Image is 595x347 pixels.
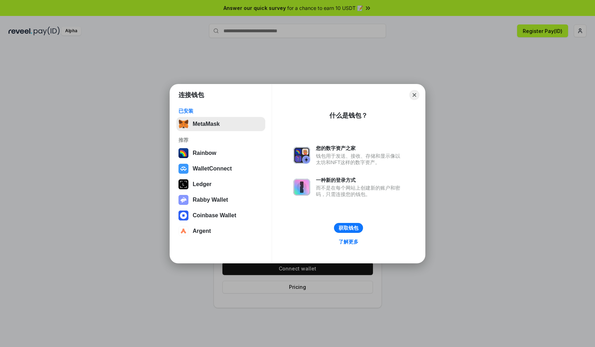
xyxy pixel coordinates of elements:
[316,177,404,183] div: 一种新的登录方式
[193,181,211,188] div: Ledger
[316,185,404,197] div: 而不是在每个网站上创建新的账户和密码，只需连接您的钱包。
[193,150,216,156] div: Rainbow
[176,208,265,223] button: Coinbase Wallet
[293,179,310,196] img: svg+xml,%3Csvg%20xmlns%3D%22http%3A%2F%2Fwww.w3.org%2F2000%2Fsvg%22%20fill%3D%22none%22%20viewBox...
[334,237,363,246] a: 了解更多
[178,226,188,236] img: svg+xml,%3Csvg%20width%3D%2228%22%20height%3D%2228%22%20viewBox%3D%220%200%2028%2028%22%20fill%3D...
[178,211,188,220] img: svg+xml,%3Csvg%20width%3D%2228%22%20height%3D%2228%22%20viewBox%3D%220%200%2028%2028%22%20fill%3D...
[178,119,188,129] img: svg+xml,%3Csvg%20fill%3D%22none%22%20height%3D%2233%22%20viewBox%3D%220%200%2035%2033%22%20width%...
[193,197,228,203] div: Rabby Wallet
[193,166,232,172] div: WalletConnect
[293,147,310,164] img: svg+xml,%3Csvg%20xmlns%3D%22http%3A%2F%2Fwww.w3.org%2F2000%2Fsvg%22%20fill%3D%22none%22%20viewBox...
[178,195,188,205] img: svg+xml,%3Csvg%20xmlns%3D%22http%3A%2F%2Fwww.w3.org%2F2000%2Fsvg%22%20fill%3D%22none%22%20viewBox...
[178,108,263,114] div: 已安装
[176,162,265,176] button: WalletConnect
[178,179,188,189] img: svg+xml,%3Csvg%20xmlns%3D%22http%3A%2F%2Fwww.w3.org%2F2000%2Fsvg%22%20width%3D%2228%22%20height%3...
[178,137,263,143] div: 推荐
[178,164,188,174] img: svg+xml,%3Csvg%20width%3D%2228%22%20height%3D%2228%22%20viewBox%3D%220%200%2028%2028%22%20fill%3D...
[193,121,220,127] div: MetaMask
[334,223,363,233] button: 获取钱包
[329,111,368,120] div: 什么是钱包？
[316,145,404,151] div: 您的数字资产之家
[178,91,204,99] h1: 连接钱包
[316,153,404,166] div: 钱包用于发送、接收、存储和显示像以太坊和NFT这样的数字资产。
[178,148,188,158] img: svg+xml,%3Csvg%20width%3D%22120%22%20height%3D%22120%22%20viewBox%3D%220%200%20120%20120%22%20fil...
[176,117,265,131] button: MetaMask
[339,239,358,245] div: 了解更多
[193,228,211,234] div: Argent
[176,146,265,160] button: Rainbow
[176,224,265,238] button: Argent
[176,193,265,207] button: Rabby Wallet
[193,212,236,219] div: Coinbase Wallet
[409,90,419,100] button: Close
[339,225,358,231] div: 获取钱包
[176,177,265,191] button: Ledger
